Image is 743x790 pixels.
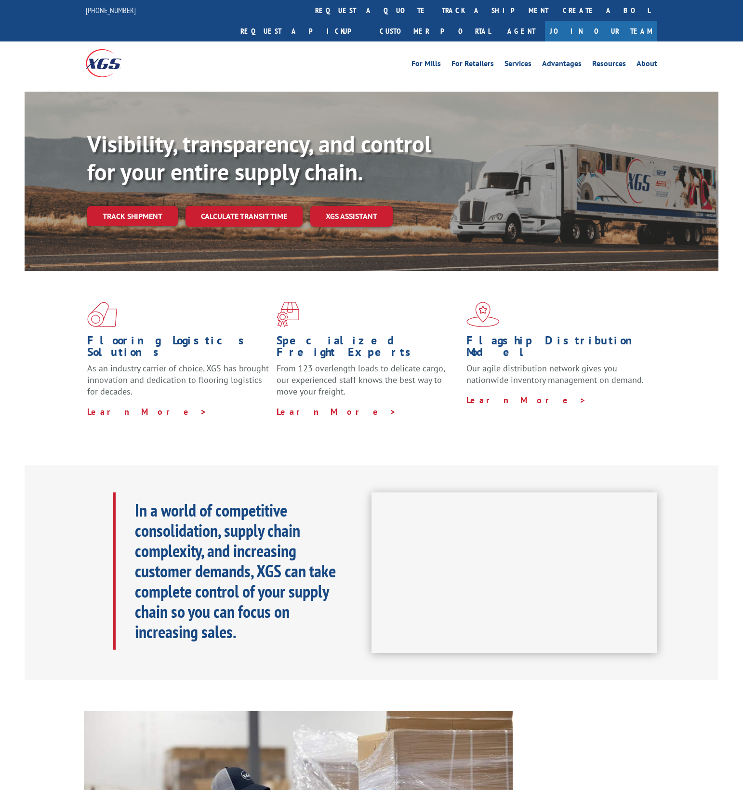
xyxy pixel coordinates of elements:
a: Request a pickup [233,21,372,41]
img: xgs-icon-focused-on-flooring-red [277,302,299,327]
a: Calculate transit time [186,206,303,227]
a: About [637,60,657,70]
a: Learn More > [466,395,586,406]
span: As an industry carrier of choice, XGS has brought innovation and dedication to flooring logistics... [87,363,269,397]
iframe: XGS Logistics Solutions [371,492,657,654]
a: For Retailers [451,60,494,70]
a: Customer Portal [372,21,498,41]
b: Visibility, transparency, and control for your entire supply chain. [87,129,431,187]
img: xgs-icon-flagship-distribution-model-red [466,302,500,327]
a: For Mills [411,60,441,70]
p: From 123 overlength loads to delicate cargo, our experienced staff knows the best way to move you... [277,363,459,406]
a: Agent [498,21,545,41]
a: Join Our Team [545,21,657,41]
h1: Flooring Logistics Solutions [87,335,269,363]
a: Advantages [542,60,582,70]
h1: Specialized Freight Experts [277,335,459,363]
a: Track shipment [87,206,178,226]
a: Resources [592,60,626,70]
a: Services [504,60,531,70]
img: xgs-icon-total-supply-chain-intelligence-red [87,302,117,327]
b: In a world of competitive consolidation, supply chain complexity, and increasing customer demands... [135,499,336,643]
span: Our agile distribution network gives you nationwide inventory management on demand. [466,363,644,385]
a: Learn More > [277,406,397,417]
a: [PHONE_NUMBER] [86,5,136,15]
h1: Flagship Distribution Model [466,335,649,363]
a: Learn More > [87,406,207,417]
a: XGS ASSISTANT [310,206,393,227]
